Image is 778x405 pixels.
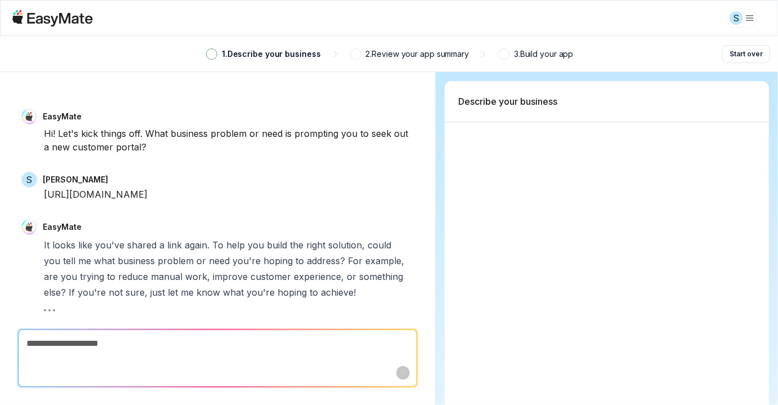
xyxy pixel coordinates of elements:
span: let [168,284,178,300]
p: 3 . Build your app [514,48,573,60]
span: problem [158,253,194,269]
div: S [730,11,743,25]
span: hoping [263,253,293,269]
p: EasyMate [43,221,82,233]
span: achieve! [321,284,356,300]
span: looks [52,237,75,253]
span: link [167,237,182,253]
span: It [44,237,50,253]
span: build [267,237,287,253]
span: you're [78,284,106,300]
button: Start over [722,45,770,63]
span: what [94,253,115,269]
span: work, [185,269,210,284]
span: reduce [118,269,148,284]
span: solution, [328,237,365,253]
span: address? [307,253,345,269]
span: If [69,284,75,300]
span: not [109,284,123,300]
span: help [226,237,245,253]
span: experience, [294,269,344,284]
span: shared [127,237,157,253]
span: again. [185,237,209,253]
span: trying [80,269,104,284]
span: S [21,172,37,188]
span: hoping [278,284,307,300]
span: you're [247,284,275,300]
span: manual [151,269,182,284]
span: to [107,269,115,284]
p: 2 . Review your app summary [366,48,470,60]
span: you [44,253,60,269]
span: business [118,253,155,269]
span: sure, [126,284,147,300]
span: could [368,237,391,253]
span: are [44,269,58,284]
span: to [310,284,318,300]
span: you've [95,237,124,253]
span: right [306,237,325,253]
div: [URL][DOMAIN_NAME] [44,188,410,201]
span: me [181,284,194,300]
span: a [159,237,164,253]
span: something [359,269,403,284]
span: example, [365,253,404,269]
span: you're [232,253,261,269]
span: you [61,269,77,284]
span: or [347,269,356,284]
p: [PERSON_NAME] [43,174,108,185]
p: Describe your business [458,95,557,108]
span: just [150,284,165,300]
span: For [348,253,363,269]
span: customer [251,269,291,284]
img: EasyMate Avatar [21,219,37,235]
span: you [248,237,264,253]
span: know [196,284,220,300]
img: EasyMate Avatar [21,109,37,124]
span: the [290,237,303,253]
span: me [78,253,91,269]
span: to [296,253,304,269]
span: tell [63,253,75,269]
p: EasyMate [43,111,82,122]
p: 1 . Describe your business [222,48,321,60]
span: what [223,284,244,300]
span: To [212,237,223,253]
span: need [209,253,230,269]
span: or [196,253,206,269]
span: else? [44,284,66,300]
span: improve [213,269,248,284]
div: Hi! Let's kick things off. What business problem or need is prompting you to seek out a new custo... [44,127,414,154]
span: like [78,237,92,253]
